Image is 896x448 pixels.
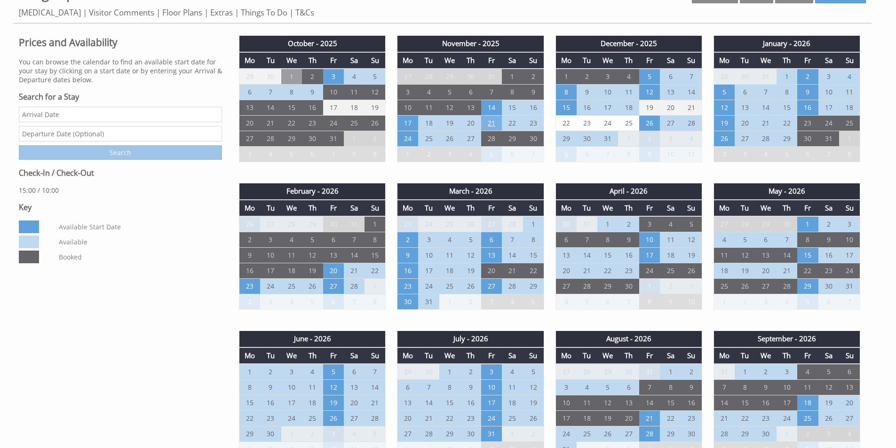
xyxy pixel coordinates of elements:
td: 3 [597,69,618,85]
td: 29 [302,216,323,232]
th: Su [365,52,385,69]
td: 1 [344,131,365,147]
th: Th [302,52,323,69]
td: 5 [460,232,481,248]
td: 11 [681,147,702,162]
td: 24 [323,116,344,131]
td: 4 [439,232,460,248]
td: 27 [460,131,481,147]
td: 28 [281,216,302,232]
td: 23 [523,116,544,131]
td: 16 [797,100,818,116]
th: Tu [735,200,755,216]
td: 12 [681,232,702,248]
td: 23 [577,116,597,131]
td: 24 [597,116,618,131]
th: We [597,52,618,69]
th: Tu [735,52,755,69]
td: 5 [639,69,660,85]
td: 3 [418,232,439,248]
th: We [281,200,302,216]
td: 31 [323,131,344,147]
td: 16 [577,100,597,116]
td: 1 [397,147,418,162]
td: 19 [365,100,385,116]
td: 30 [777,216,797,232]
td: 6 [797,147,818,162]
td: 10 [597,85,618,100]
td: 2 [818,216,839,232]
th: Fr [481,200,502,216]
td: 4 [281,232,302,248]
input: Departure Date (Optional) [19,126,222,141]
td: 9 [618,232,639,248]
td: 4 [260,147,281,162]
td: 5 [439,85,460,100]
td: 22 [281,116,302,131]
th: Su [839,200,860,216]
td: 2 [639,131,660,147]
td: 7 [344,232,365,248]
th: January - 2026 [714,36,860,52]
th: Fr [639,52,660,69]
td: 19 [639,100,660,116]
td: 6 [660,69,681,85]
td: 28 [735,216,755,232]
td: 2 [365,131,385,147]
td: 18 [618,100,639,116]
td: 9 [365,147,385,162]
th: Tu [260,200,281,216]
td: 8 [597,232,618,248]
th: December - 2025 [555,36,702,52]
td: 24 [818,116,839,131]
td: 13 [735,100,755,116]
td: 1 [839,131,860,147]
td: 5 [777,147,797,162]
td: 31 [597,131,618,147]
input: Arrival Date [19,107,222,122]
td: 7 [260,85,281,100]
td: 17 [397,116,418,131]
th: Su [681,52,702,69]
td: 21 [481,116,502,131]
td: 5 [555,147,576,162]
dd: Available Start Date [57,220,220,233]
th: Th [460,200,481,216]
td: 28 [755,131,776,147]
td: 24 [397,131,418,147]
td: 10 [639,232,660,248]
td: 2 [302,69,323,85]
th: We [755,200,776,216]
td: 28 [481,131,502,147]
td: 29 [439,69,460,85]
td: 4 [839,69,860,85]
td: 17 [818,100,839,116]
td: 18 [344,100,365,116]
td: 30 [577,131,597,147]
td: 26 [365,116,385,131]
td: 5 [481,147,502,162]
td: 22 [777,116,797,131]
td: 22 [502,116,523,131]
a: Prices and Availability [19,36,222,49]
td: 19 [714,116,734,131]
td: 10 [818,85,839,100]
td: 3 [818,69,839,85]
td: 30 [260,69,281,85]
th: Fr [797,52,818,69]
td: 18 [839,100,860,116]
td: 1 [502,69,523,85]
a: Extras [210,7,233,18]
td: 23 [797,116,818,131]
td: 1 [777,69,797,85]
td: 28 [418,69,439,85]
td: 10 [397,100,418,116]
td: 28 [681,116,702,131]
td: 3 [323,69,344,85]
td: 8 [344,147,365,162]
input: Search [19,145,222,160]
td: 12 [439,100,460,116]
th: Fr [323,52,344,69]
th: Tu [260,52,281,69]
th: Th [777,200,797,216]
